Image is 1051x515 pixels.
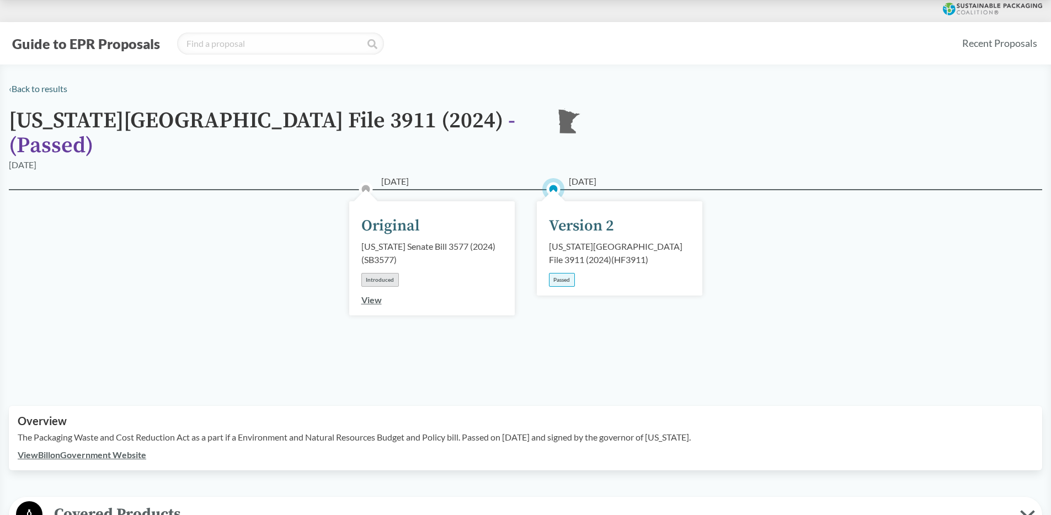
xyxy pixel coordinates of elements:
[9,35,163,52] button: Guide to EPR Proposals
[569,175,596,188] span: [DATE]
[549,273,575,287] div: Passed
[549,240,690,266] div: [US_STATE][GEOGRAPHIC_DATA] File 3911 (2024) ( HF3911 )
[361,294,382,305] a: View
[957,31,1042,56] a: Recent Proposals
[9,83,67,94] a: ‹Back to results
[9,109,538,158] h1: [US_STATE][GEOGRAPHIC_DATA] File 3911 (2024)
[18,415,1033,427] h2: Overview
[18,449,146,460] a: ViewBillonGovernment Website
[177,33,384,55] input: Find a proposal
[549,214,614,238] div: Version 2
[18,431,1033,444] p: The Packaging Waste and Cost Reduction Act as a part if a Environment and Natural Resources Budge...
[381,175,409,188] span: [DATE]
[361,214,420,238] div: Original
[361,273,399,287] div: Introduced
[9,158,36,171] div: [DATE]
[361,240,503,266] div: [US_STATE] Senate Bill 3577 (2024) ( SB3577 )
[9,107,515,159] span: - ( Passed )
